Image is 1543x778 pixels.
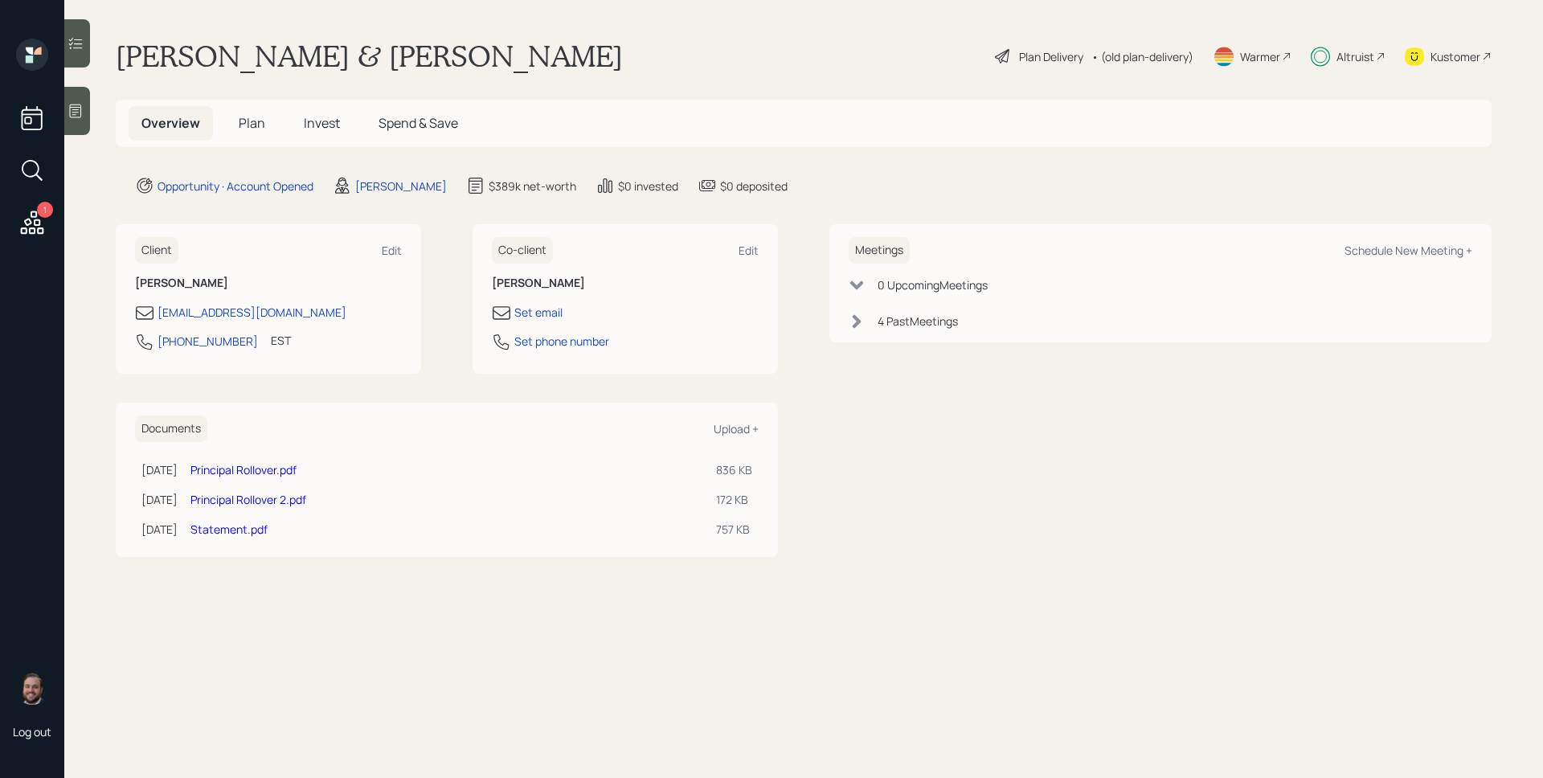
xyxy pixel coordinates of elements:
div: Set email [514,304,563,321]
span: Overview [141,114,200,132]
div: $0 invested [618,178,678,194]
a: Principal Rollover.pdf [190,462,297,477]
div: 4 Past Meeting s [878,313,958,330]
div: Set phone number [514,333,609,350]
div: Schedule New Meeting + [1344,243,1472,258]
div: Warmer [1240,48,1280,65]
h6: Meetings [849,237,910,264]
a: Principal Rollover 2.pdf [190,492,306,507]
h1: [PERSON_NAME] & [PERSON_NAME] [116,39,623,74]
h6: [PERSON_NAME] [135,276,402,290]
span: Spend & Save [379,114,458,132]
div: $389k net-worth [489,178,576,194]
div: Log out [13,724,51,739]
div: • (old plan-delivery) [1091,48,1193,65]
div: [DATE] [141,461,178,478]
div: [PERSON_NAME] [355,178,447,194]
div: Altruist [1336,48,1374,65]
div: EST [271,332,291,349]
div: Plan Delivery [1019,48,1083,65]
h6: Documents [135,416,207,442]
div: $0 deposited [720,178,788,194]
div: [DATE] [141,491,178,508]
div: 1 [37,202,53,218]
div: [DATE] [141,521,178,538]
img: james-distasi-headshot.png [16,673,48,705]
div: 172 KB [716,491,752,508]
div: [EMAIL_ADDRESS][DOMAIN_NAME] [158,304,346,321]
div: Edit [382,243,402,258]
div: 757 KB [716,521,752,538]
div: Opportunity · Account Opened [158,178,313,194]
div: Upload + [714,421,759,436]
span: Plan [239,114,265,132]
a: Statement.pdf [190,522,268,537]
span: Invest [304,114,340,132]
div: Kustomer [1430,48,1480,65]
div: [PHONE_NUMBER] [158,333,258,350]
div: 836 KB [716,461,752,478]
h6: Co-client [492,237,553,264]
div: Edit [739,243,759,258]
h6: [PERSON_NAME] [492,276,759,290]
h6: Client [135,237,178,264]
div: 0 Upcoming Meeting s [878,276,988,293]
